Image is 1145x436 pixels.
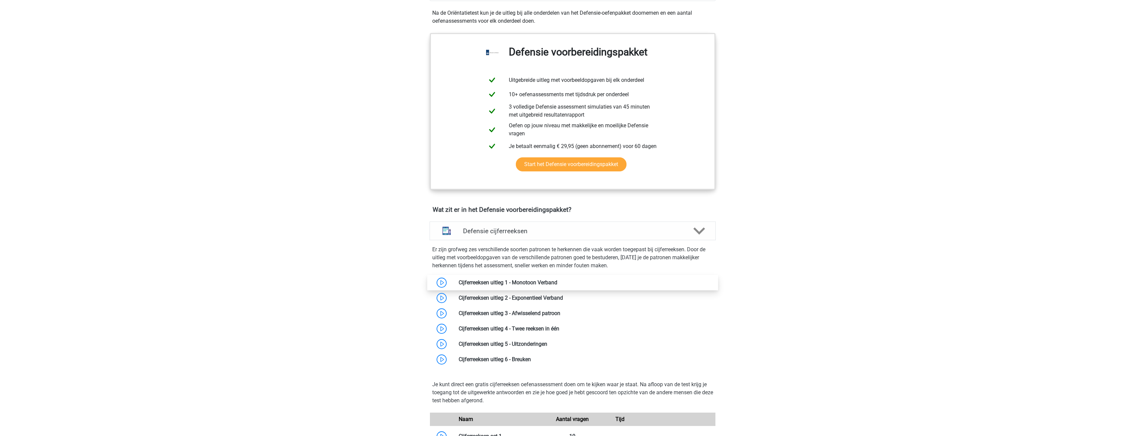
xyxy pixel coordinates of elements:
[454,325,715,333] div: Cijferreeksen uitleg 4 - Twee reeksen in één
[454,279,715,287] div: Cijferreeksen uitleg 1 - Monotoon Verband
[549,415,596,423] div: Aantal vragen
[433,206,713,213] h4: Wat zit er in het Defensie voorbereidingspakket?
[427,222,718,240] a: cijferreeksen Defensie cijferreeksen
[596,415,644,423] div: Tijd
[516,157,626,171] a: Start het Defensie voorbereidingspakket
[454,294,715,302] div: Cijferreeksen uitleg 2 - Exponentieel Verband
[463,227,682,235] h4: Defensie cijferreeksen
[454,309,715,317] div: Cijferreeksen uitleg 3 - Afwisselend patroon
[438,222,455,240] img: cijferreeksen
[454,340,715,348] div: Cijferreeksen uitleg 5 - Uitzonderingen
[454,355,715,364] div: Cijferreeksen uitleg 6 - Breuken
[432,246,713,270] p: Er zijn grofweg zes verschillende soorten patronen te herkennen die vaak worden toegepast bij cij...
[432,381,713,405] p: Je kunt direct een gratis cijferreeksen oefenassessment doen om te kijken waar je staat. Na afloo...
[454,415,549,423] div: Naam
[430,9,716,25] div: Na de Oriëntatietest kun je de uitleg bij alle onderdelen van het Defensie-oefenpakket doornemen ...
